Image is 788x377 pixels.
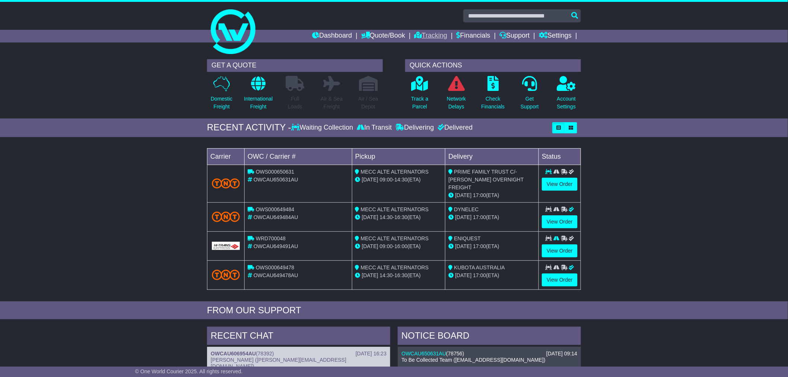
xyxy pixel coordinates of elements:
span: OWCAU649478AU [254,272,298,278]
div: ( ) [211,351,387,357]
p: International Freight [244,95,273,111]
p: Track a Parcel [411,95,428,111]
span: PRIME FAMILY TRUST C/- [PERSON_NAME] OVERNIGHT FREIGHT [448,169,524,190]
div: (ETA) [448,272,536,279]
td: Delivery [445,148,539,165]
img: TNT_Domestic.png [212,270,240,280]
span: 17:00 [473,272,486,278]
a: OWCAU606954AU [211,351,256,357]
span: 17:00 [473,192,486,198]
a: Tracking [414,30,447,42]
div: In Transit [355,124,394,132]
div: GET A QUOTE [207,59,383,72]
a: Quote/Book [361,30,405,42]
span: OWS000649484 [256,206,295,212]
span: 78756 [448,351,463,357]
div: - (ETA) [355,176,442,184]
p: Account Settings [557,95,576,111]
div: Waiting Collection [291,124,355,132]
span: MECC ALTE ALTERNATORS [361,235,429,241]
div: - (ETA) [355,243,442,250]
img: TNT_Domestic.png [212,212,240,222]
img: TNT_Domestic.png [212,178,240,188]
a: View Order [542,244,578,257]
a: Track aParcel [411,76,429,115]
span: [DATE] [455,192,471,198]
span: [DATE] [362,243,378,249]
span: [DATE] [362,214,378,220]
div: ( ) [401,351,577,357]
span: KUBOTA AUSTRALIA [454,264,505,270]
p: Full Loads [286,95,304,111]
div: [DATE] 09:14 [546,351,577,357]
span: 14:30 [380,214,393,220]
div: [DATE] 16:23 [356,351,387,357]
span: OWCAU649491AU [254,243,298,249]
span: 09:00 [380,177,393,183]
a: DomesticFreight [210,76,233,115]
div: (ETA) [448,213,536,221]
p: Domestic Freight [211,95,232,111]
a: CheckFinancials [481,76,505,115]
span: OWS000650631 [256,169,295,175]
p: Network Delays [447,95,466,111]
span: 17:00 [473,243,486,249]
div: (ETA) [448,243,536,250]
a: View Order [542,178,578,191]
div: RECENT CHAT [207,327,390,347]
div: FROM OUR SUPPORT [207,305,581,316]
span: 16:30 [394,272,407,278]
span: MECC ALTE ALTERNATORS [361,206,429,212]
p: Get Support [521,95,539,111]
span: 17:00 [473,214,486,220]
span: WRD700048 [256,235,286,241]
span: MECC ALTE ALTERNATORS [361,264,429,270]
p: Check Financials [482,95,505,111]
span: To Be Collected Team ([EMAIL_ADDRESS][DOMAIN_NAME]) [401,357,545,363]
span: [DATE] [455,243,471,249]
div: Delivered [436,124,473,132]
span: [PERSON_NAME] ([PERSON_NAME][EMAIL_ADDRESS][DOMAIN_NAME]) [211,357,346,369]
div: - (ETA) [355,272,442,279]
a: OWCAU650631AU [401,351,446,357]
span: [DATE] [362,272,378,278]
a: View Order [542,215,578,228]
a: Support [500,30,530,42]
span: DYNELEC [454,206,479,212]
span: 16:30 [394,214,407,220]
span: OWS000649478 [256,264,295,270]
span: 16:00 [394,243,407,249]
p: Air & Sea Freight [321,95,343,111]
div: RECENT ACTIVITY - [207,122,291,133]
span: OWCAU649484AU [254,214,298,220]
a: Dashboard [312,30,352,42]
span: [DATE] [455,214,471,220]
a: Financials [457,30,490,42]
div: NOTICE BOARD [398,327,581,347]
td: Pickup [352,148,445,165]
span: 09:00 [380,243,393,249]
a: InternationalFreight [244,76,273,115]
span: ENIQUEST [454,235,481,241]
span: 14:30 [394,177,407,183]
div: (ETA) [448,191,536,199]
span: [DATE] [362,177,378,183]
div: QUICK ACTIONS [405,59,581,72]
a: NetworkDelays [447,76,466,115]
td: Status [539,148,581,165]
span: © One World Courier 2025. All rights reserved. [135,368,243,374]
img: GetCarrierServiceLogo [212,242,240,250]
div: Delivering [394,124,436,132]
span: OWCAU650631AU [254,177,298,183]
td: OWC / Carrier # [245,148,352,165]
a: Settings [539,30,572,42]
a: View Order [542,273,578,286]
td: Carrier [207,148,245,165]
span: MECC ALTE ALTERNATORS [361,169,429,175]
span: 14:30 [380,272,393,278]
span: [DATE] [455,272,471,278]
p: Air / Sea Depot [358,95,378,111]
div: - (ETA) [355,213,442,221]
span: 78392 [258,351,272,357]
a: AccountSettings [557,76,576,115]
